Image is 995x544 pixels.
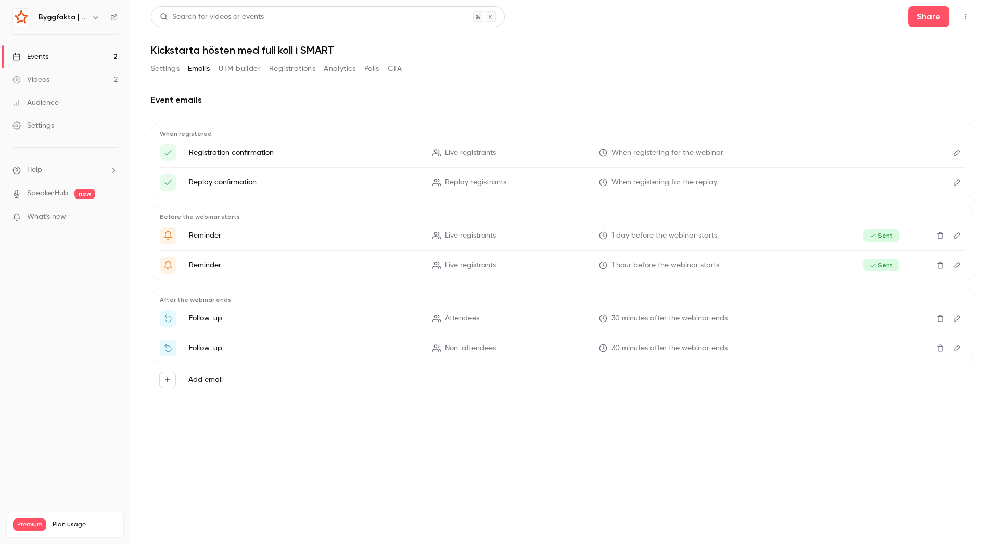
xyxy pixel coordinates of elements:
li: Gör dig redo för '{{ event_name }}' imorgon! [160,227,965,244]
p: Reminder [189,230,420,241]
button: Delete [932,257,949,274]
button: Edit [949,144,965,161]
span: What's new [27,212,66,222]
p: Replay confirmation [189,177,420,188]
span: 30 minutes after the webinar ends [611,313,728,324]
button: Edit [949,174,965,191]
div: Events [12,52,48,62]
div: Audience [12,97,59,108]
h2: Event emails [151,94,974,106]
button: Edit [949,340,965,356]
button: Edit [949,227,965,244]
div: Videos [12,75,49,85]
li: Here's your access link to {{ event_name }}! [160,174,965,191]
span: Live registrants [445,230,496,241]
button: Analytics [324,60,356,77]
button: Emails [188,60,210,77]
p: Follow-up [189,343,420,353]
span: 30 minutes after the webinar ends [611,343,728,354]
span: When registering for the replay [611,177,717,188]
p: When registered [160,130,965,138]
li: help-dropdown-opener [12,165,118,176]
span: Non-attendees [445,343,496,354]
div: Settings [12,120,54,131]
button: UTM builder [219,60,261,77]
p: Reminder [189,260,420,270]
li: Tack för att du deltog i {{ event_name }} [160,310,965,327]
button: Settings [151,60,180,77]
div: Search for videos or events [160,11,264,22]
li: Se inspelningen av {{ event_name }} [160,340,965,356]
a: SpeakerHub [27,188,68,199]
span: Sent [863,229,899,242]
span: When registering for the webinar [611,147,723,158]
span: 1 day before the webinar starts [611,230,717,241]
span: Replay registrants [445,177,506,188]
label: Add email [188,375,223,385]
button: Edit [949,310,965,327]
button: CTA [388,60,402,77]
button: Polls [364,60,379,77]
p: Follow-up [189,313,420,324]
span: Live registrants [445,260,496,271]
span: Attendees [445,313,479,324]
span: new [74,189,95,199]
span: Help [27,165,42,176]
p: Before the webinar starts [160,213,965,221]
p: Registration confirmation [189,147,420,158]
li: {{ event_name }} börjar snart! [160,257,965,274]
p: After the webinar ends [160,295,965,304]
button: Edit [949,257,965,274]
button: Delete [932,340,949,356]
h1: Kickstarta hösten med full koll i SMART [151,44,974,56]
button: Delete [932,310,949,327]
span: Plan usage [53,521,117,529]
button: Registrations [269,60,315,77]
span: 1 hour before the webinar starts [611,260,719,271]
span: Premium [13,518,46,531]
span: Live registrants [445,147,496,158]
button: Share [908,6,949,27]
span: Sent [863,259,899,271]
button: Delete [932,227,949,244]
img: Byggfakta | Powered by Hubexo [13,9,30,26]
h6: Byggfakta | Powered by Hubexo [39,12,87,22]
li: Här är din åtkomstlänk till&nbsp;{{ event_name }}! [160,144,965,161]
